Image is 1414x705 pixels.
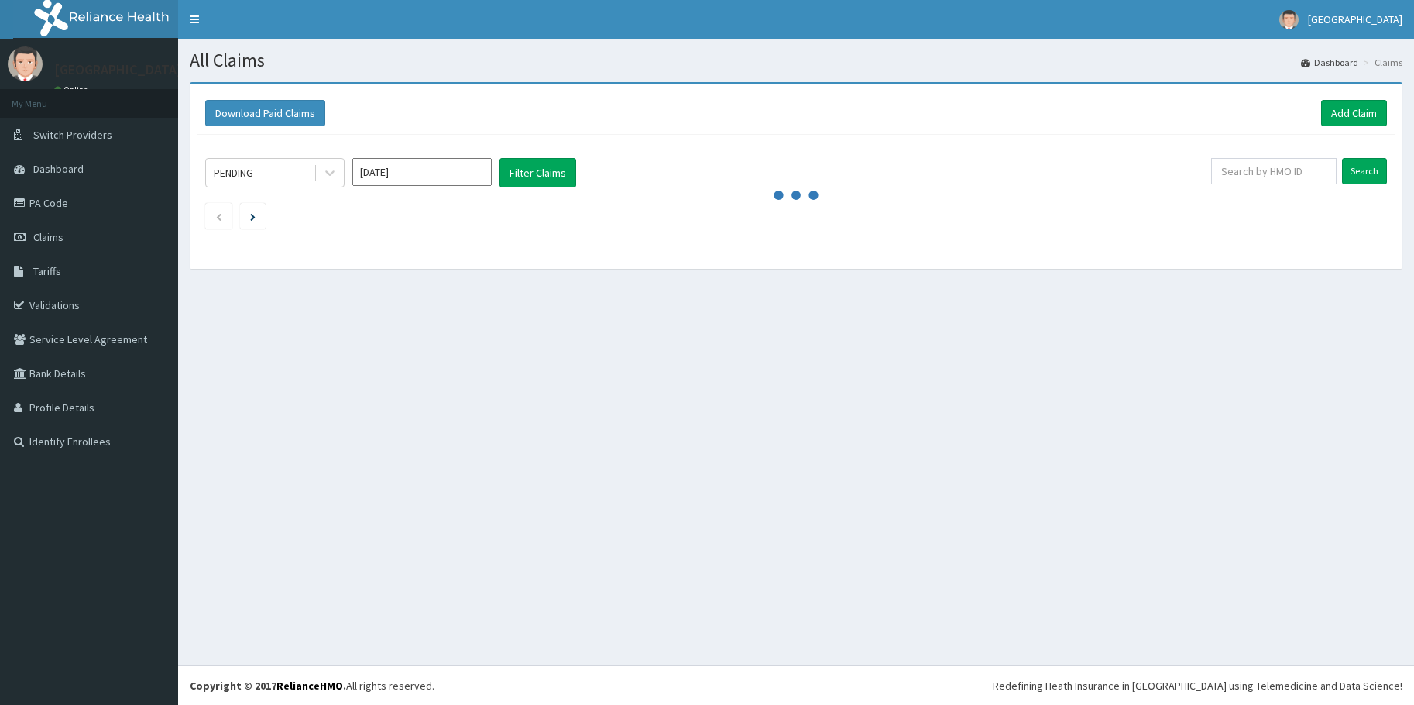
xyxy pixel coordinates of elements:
span: Switch Providers [33,128,112,142]
img: User Image [8,46,43,81]
a: Online [54,84,91,95]
strong: Copyright © 2017 . [190,679,346,693]
footer: All rights reserved. [178,665,1414,705]
a: RelianceHMO [276,679,343,693]
a: Previous page [215,209,222,223]
div: PENDING [214,165,253,181]
span: Claims [33,230,63,244]
a: Add Claim [1321,100,1387,126]
input: Search [1342,158,1387,184]
h1: All Claims [190,50,1402,70]
a: Next page [250,209,256,223]
button: Download Paid Claims [205,100,325,126]
img: User Image [1279,10,1299,29]
input: Search by HMO ID [1211,158,1337,184]
li: Claims [1360,56,1402,69]
a: Dashboard [1301,56,1358,69]
button: Filter Claims [499,158,576,187]
div: Redefining Heath Insurance in [GEOGRAPHIC_DATA] using Telemedicine and Data Science! [993,678,1402,693]
p: [GEOGRAPHIC_DATA] [54,63,182,77]
input: Select Month and Year [352,158,492,186]
span: Dashboard [33,162,84,176]
span: [GEOGRAPHIC_DATA] [1308,12,1402,26]
span: Tariffs [33,264,61,278]
svg: audio-loading [773,172,819,218]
